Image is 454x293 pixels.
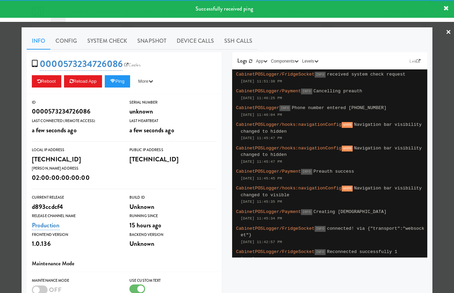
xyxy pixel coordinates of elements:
[301,169,312,175] span: INFO
[32,106,119,117] div: 0000573234726086
[241,96,282,100] span: [DATE] 11:46:25 PM
[314,169,354,174] span: Preauth success
[32,194,119,201] div: Current Release
[236,209,301,214] span: CabinetPOSLogger/Payment
[237,57,247,65] span: Logs
[32,154,119,165] div: [TECHNICAL_ID]
[129,221,161,230] span: 15 hours ago
[32,231,119,238] div: Frontend Version
[27,32,50,50] a: Info
[132,32,172,50] a: Snapshot
[82,32,132,50] a: System Check
[32,99,119,106] div: ID
[241,146,422,158] span: Navigation bar visibility changed to hidden
[64,75,102,88] button: Reload App
[342,122,353,128] span: WARN
[129,213,217,219] div: Running Since
[32,259,75,267] span: Maintenance Mode
[241,257,282,261] span: [DATE] 11:42:55 PM
[236,72,315,77] span: CabinetPOSLogger/FridgeSocket
[32,118,119,124] div: Last Connected (Remote Access)
[129,277,217,284] div: Use Custom Text
[32,277,119,284] div: Maintenance Mode
[241,216,282,221] span: [DATE] 11:45:34 PM
[32,75,61,88] button: Reboot
[219,32,257,50] a: SSH Calls
[129,238,217,250] div: Unknown
[32,147,119,154] div: Local IP Address
[241,200,282,204] span: [DATE] 11:45:35 PM
[129,118,217,124] div: Last Heartbeat
[301,89,312,94] span: INFO
[314,209,387,214] span: Creating [DEMOGRAPHIC_DATA]
[342,146,353,151] span: WARN
[32,165,119,172] div: [PERSON_NAME] Address
[32,221,60,230] a: Production
[241,79,282,83] span: [DATE] 11:51:38 PM
[32,213,119,219] div: Release Channel Name
[300,58,320,65] button: Levels
[236,169,301,174] span: CabinetPOSLogger/Payment
[314,89,362,94] span: Cancelling preauth
[241,226,425,238] span: connected! via {"transport":"websocket"}
[129,194,217,201] div: Build Id
[236,105,279,110] span: CabinetPOSLogger
[172,32,219,50] a: Device Calls
[315,226,326,232] span: INFO
[129,99,217,106] div: Serial Number
[236,226,315,231] span: CabinetPOSLogger/FridgeSocket
[342,186,353,191] span: WARN
[327,72,405,77] span: received system check request
[446,22,451,43] a: ×
[408,58,422,65] a: Link
[32,172,119,184] div: 02:00:00:00:00:00
[236,122,342,127] span: CabinetPOSLogger/hooks:navigationConfig
[50,32,82,50] a: Config
[129,154,217,165] div: [TECHNICAL_ID]
[269,58,300,65] button: Components
[327,249,397,254] span: Reconnected successfully 1
[129,201,217,213] div: Unknown
[241,176,282,181] span: [DATE] 11:45:45 PM
[241,160,282,164] span: [DATE] 11:45:47 PM
[129,106,217,117] div: unknown
[315,72,326,78] span: INFO
[241,186,422,198] span: Navigation bar visibility changed to visible
[129,231,217,238] div: Backend Version
[129,125,174,135] span: a few seconds ago
[236,146,342,151] span: CabinetPOSLogger/hooks:navigationConfig
[236,249,315,254] span: CabinetPOSLogger/FridgeSocket
[315,249,326,255] span: INFO
[196,5,253,13] span: Successfully received ping
[254,58,269,65] button: App
[241,136,282,140] span: [DATE] 11:45:47 PM
[123,62,142,68] a: Castles
[236,186,342,191] span: CabinetPOSLogger/hooks:navigationConfig
[236,89,301,94] span: CabinetPOSLogger/Payment
[32,201,119,213] div: d893ccdcf4
[40,57,123,71] a: 0000573234726086
[292,105,387,110] span: Phone number entered [PHONE_NUMBER]
[279,105,290,111] span: INFO
[241,240,282,244] span: [DATE] 11:42:57 PM
[105,75,130,88] button: Ping
[129,147,217,154] div: Public IP Address
[241,122,422,134] span: Navigation bar visibility changed to hidden
[133,75,159,88] button: More
[32,238,119,250] div: 1.0.136
[241,113,282,117] span: [DATE] 11:46:04 PM
[32,125,77,135] span: a few seconds ago
[301,209,312,215] span: INFO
